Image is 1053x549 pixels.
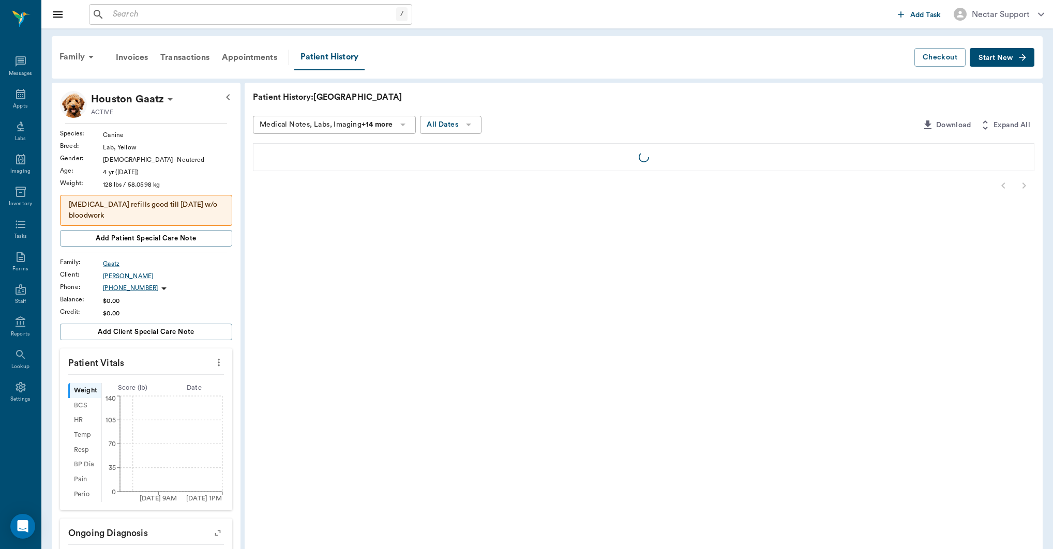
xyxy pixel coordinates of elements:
[105,395,115,402] tspan: 140
[103,155,232,164] div: [DEMOGRAPHIC_DATA] - Neutered
[11,363,29,371] div: Lookup
[10,395,31,403] div: Settings
[253,91,563,103] p: Patient History: [GEOGRAPHIC_DATA]
[13,102,27,110] div: Appts
[103,296,232,306] div: $0.00
[60,307,103,316] div: Credit :
[60,141,103,150] div: Breed :
[105,417,115,423] tspan: 105
[970,48,1034,67] button: Start New
[109,7,396,22] input: Search
[60,91,87,118] img: Profile Image
[60,166,103,175] div: Age :
[102,383,163,393] div: Score ( lb )
[60,282,103,292] div: Phone :
[69,200,223,221] p: [MEDICAL_DATA] refills good till [DATE] w/o bloodwork
[68,383,101,398] div: Weight
[975,116,1034,135] button: Expand All
[972,8,1030,21] div: Nectar Support
[14,233,27,240] div: Tasks
[60,129,103,138] div: Species :
[11,330,30,338] div: Reports
[210,354,227,371] button: more
[9,70,33,78] div: Messages
[994,119,1030,132] span: Expand All
[91,91,164,108] p: Houston Gaatz
[68,487,101,502] div: Perio
[53,44,103,69] div: Family
[103,180,232,189] div: 128 lbs / 58.0598 kg
[110,45,154,70] a: Invoices
[60,270,103,279] div: Client :
[96,233,196,244] span: Add patient Special Care Note
[112,489,116,495] tspan: 0
[103,309,232,318] div: $0.00
[103,259,232,268] a: Gaatz
[109,441,116,447] tspan: 70
[60,324,232,340] button: Add client Special Care Note
[60,230,232,247] button: Add patient Special Care Note
[9,200,32,208] div: Inventory
[68,428,101,443] div: Temp
[163,383,225,393] div: Date
[68,457,101,472] div: BP Dia
[103,167,232,177] div: 4 yr ([DATE])
[154,45,216,70] a: Transactions
[140,495,177,501] tspan: [DATE] 9AM
[186,495,222,501] tspan: [DATE] 1PM
[98,326,194,338] span: Add client Special Care Note
[396,7,408,21] div: /
[68,443,101,457] div: Resp
[15,298,26,306] div: Staff
[420,116,482,134] button: All Dates
[917,116,975,135] button: Download
[68,472,101,487] div: Pain
[60,178,103,188] div: Weight :
[12,265,28,273] div: Forms
[945,5,1052,24] button: Nectar Support
[103,284,158,293] p: [PHONE_NUMBER]
[48,4,68,25] button: Close drawer
[60,518,232,544] p: Ongoing diagnosis
[10,167,31,175] div: Imaging
[91,108,113,117] p: ACTIVE
[260,118,393,131] div: Medical Notes, Labs, Imaging
[60,257,103,267] div: Family :
[216,45,283,70] a: Appointments
[68,398,101,413] div: BCS
[10,514,35,539] div: Open Intercom Messenger
[362,121,393,128] b: +14 more
[68,413,101,428] div: HR
[60,348,232,374] p: Patient Vitals
[60,154,103,163] div: Gender :
[103,130,232,140] div: Canine
[103,271,232,281] a: [PERSON_NAME]
[103,143,232,152] div: Lab, Yellow
[109,465,116,471] tspan: 35
[914,48,966,67] button: Checkout
[894,5,945,24] button: Add Task
[60,295,103,304] div: Balance :
[294,44,365,70] a: Patient History
[15,135,26,143] div: Labs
